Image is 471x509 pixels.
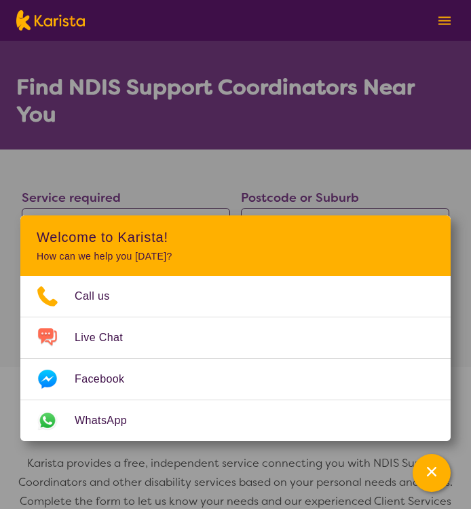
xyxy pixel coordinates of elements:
h1: Find NDIS Support Coordinators Near You [16,73,455,128]
button: Channel Menu [413,454,451,492]
h2: Welcome to Karista! [37,229,434,245]
span: WhatsApp [75,410,143,431]
span: Facebook [75,369,140,389]
span: Call us [75,286,126,306]
span: Live Chat [75,328,139,348]
label: Service required [22,190,121,206]
ul: Choose channel [20,276,451,441]
label: Postcode or Suburb [241,190,359,206]
a: Web link opens in a new tab. [20,400,451,441]
p: How can we help you [DATE]? [37,251,434,262]
div: Channel Menu [20,215,451,441]
input: Type [241,208,449,250]
img: Karista logo [16,10,85,31]
h2: Search for NDIS Support Coordinators by Location & Needs [16,383,455,432]
img: menu [438,16,451,25]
